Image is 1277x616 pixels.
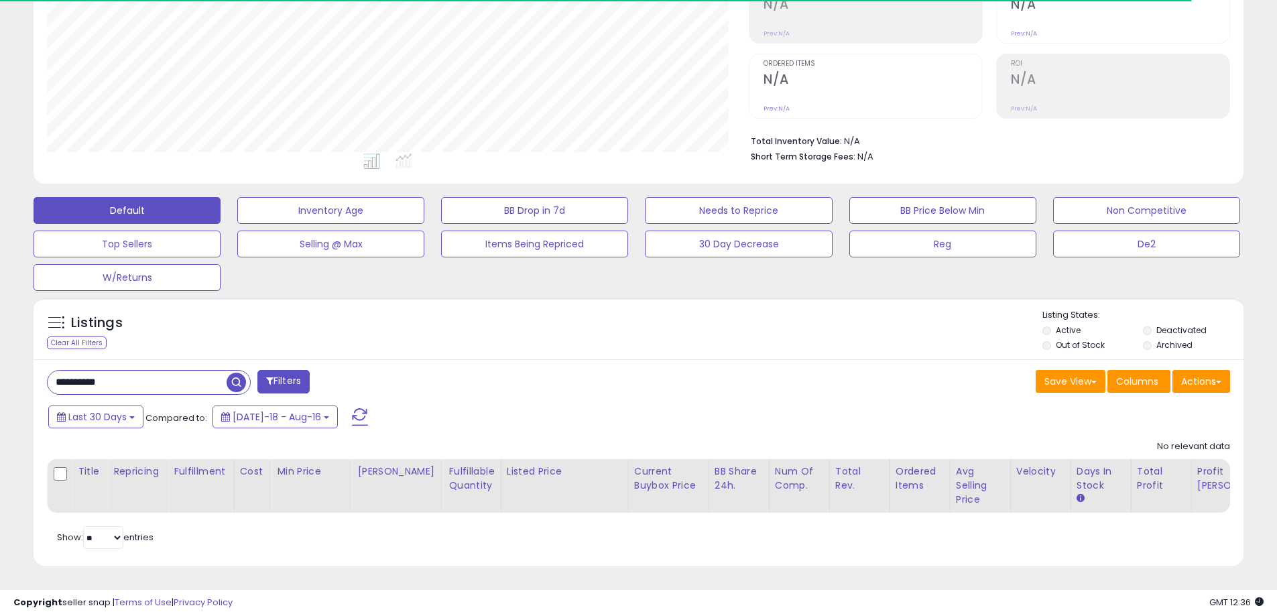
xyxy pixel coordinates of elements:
[1077,493,1085,505] small: Days In Stock.
[357,465,437,479] div: [PERSON_NAME]
[751,135,842,147] b: Total Inventory Value:
[1137,465,1186,493] div: Total Profit
[145,412,207,424] span: Compared to:
[1011,105,1037,113] small: Prev: N/A
[645,197,832,224] button: Needs to Reprice
[764,60,982,68] span: Ordered Items
[448,465,495,493] div: Fulfillable Quantity
[1036,370,1105,393] button: Save View
[1056,339,1105,351] label: Out of Stock
[1042,309,1243,322] p: Listing States:
[277,465,346,479] div: Min Price
[233,410,321,424] span: [DATE]-18 - Aug-16
[13,597,233,609] div: seller snap | |
[34,264,221,291] button: W/Returns
[113,465,162,479] div: Repricing
[1056,324,1081,336] label: Active
[240,465,266,479] div: Cost
[715,465,764,493] div: BB Share 24h.
[237,231,424,257] button: Selling @ Max
[441,231,628,257] button: Items Being Repriced
[1197,465,1277,493] div: Profit [PERSON_NAME]
[174,596,233,609] a: Privacy Policy
[34,197,221,224] button: Default
[1209,596,1264,609] span: 2025-09-16 12:36 GMT
[896,465,945,493] div: Ordered Items
[857,150,873,163] span: N/A
[441,197,628,224] button: BB Drop in 7d
[78,465,102,479] div: Title
[174,465,228,479] div: Fulfillment
[1156,339,1193,351] label: Archived
[764,29,790,38] small: Prev: N/A
[1053,231,1240,257] button: De2
[237,197,424,224] button: Inventory Age
[956,465,1005,507] div: Avg Selling Price
[1157,440,1230,453] div: No relevant data
[849,231,1036,257] button: Reg
[507,465,623,479] div: Listed Price
[1156,324,1207,336] label: Deactivated
[1011,60,1229,68] span: ROI
[849,197,1036,224] button: BB Price Below Min
[257,370,310,393] button: Filters
[13,596,62,609] strong: Copyright
[835,465,884,493] div: Total Rev.
[1016,465,1065,479] div: Velocity
[34,231,221,257] button: Top Sellers
[764,72,982,90] h2: N/A
[645,231,832,257] button: 30 Day Decrease
[751,151,855,162] b: Short Term Storage Fees:
[1107,370,1170,393] button: Columns
[751,132,1220,148] li: N/A
[775,465,824,493] div: Num of Comp.
[1077,465,1126,493] div: Days In Stock
[48,406,143,428] button: Last 30 Days
[634,465,703,493] div: Current Buybox Price
[57,531,154,544] span: Show: entries
[212,406,338,428] button: [DATE]-18 - Aug-16
[68,410,127,424] span: Last 30 Days
[1011,72,1229,90] h2: N/A
[47,336,107,349] div: Clear All Filters
[1116,375,1158,388] span: Columns
[1011,29,1037,38] small: Prev: N/A
[764,105,790,113] small: Prev: N/A
[71,314,123,332] h5: Listings
[115,596,172,609] a: Terms of Use
[1053,197,1240,224] button: Non Competitive
[1172,370,1230,393] button: Actions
